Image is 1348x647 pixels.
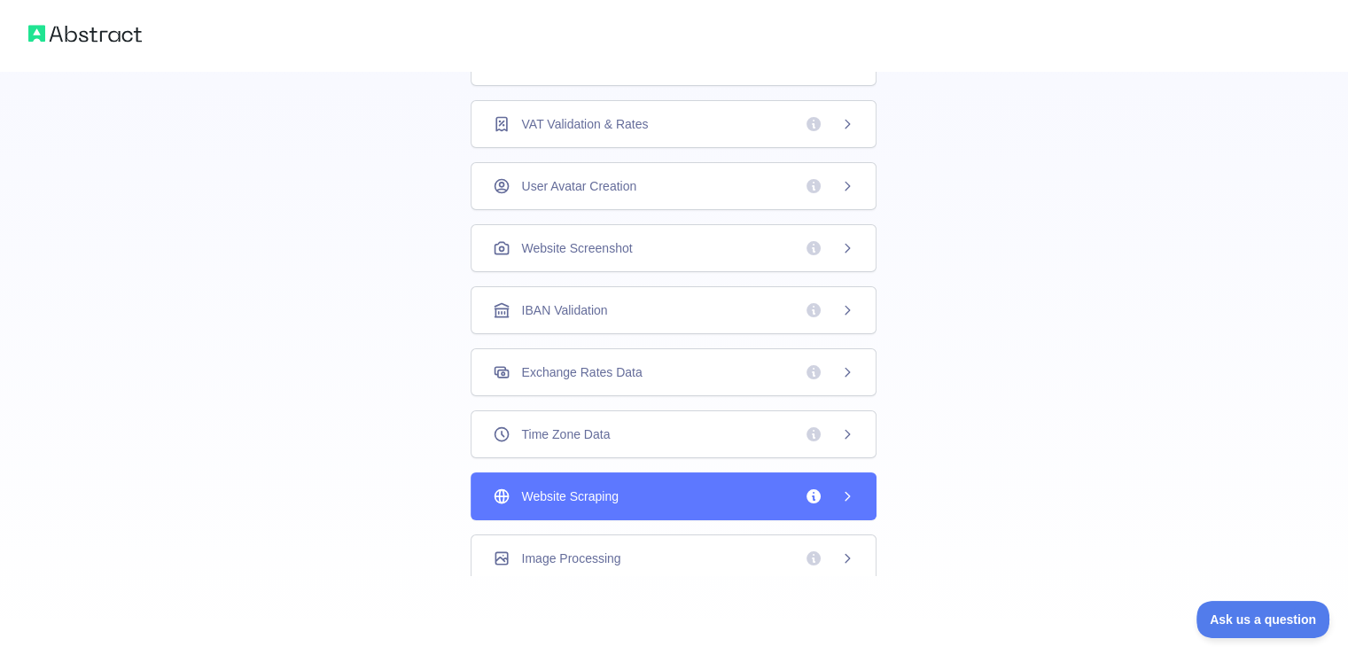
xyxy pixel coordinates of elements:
[521,239,632,257] span: Website Screenshot
[521,425,610,443] span: Time Zone Data
[521,363,642,381] span: Exchange Rates Data
[521,550,620,567] span: Image Processing
[521,115,648,133] span: VAT Validation & Rates
[1196,601,1330,638] iframe: Toggle Customer Support
[28,21,142,46] img: Abstract logo
[521,301,607,319] span: IBAN Validation
[521,177,636,195] span: User Avatar Creation
[521,487,618,505] span: Website Scraping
